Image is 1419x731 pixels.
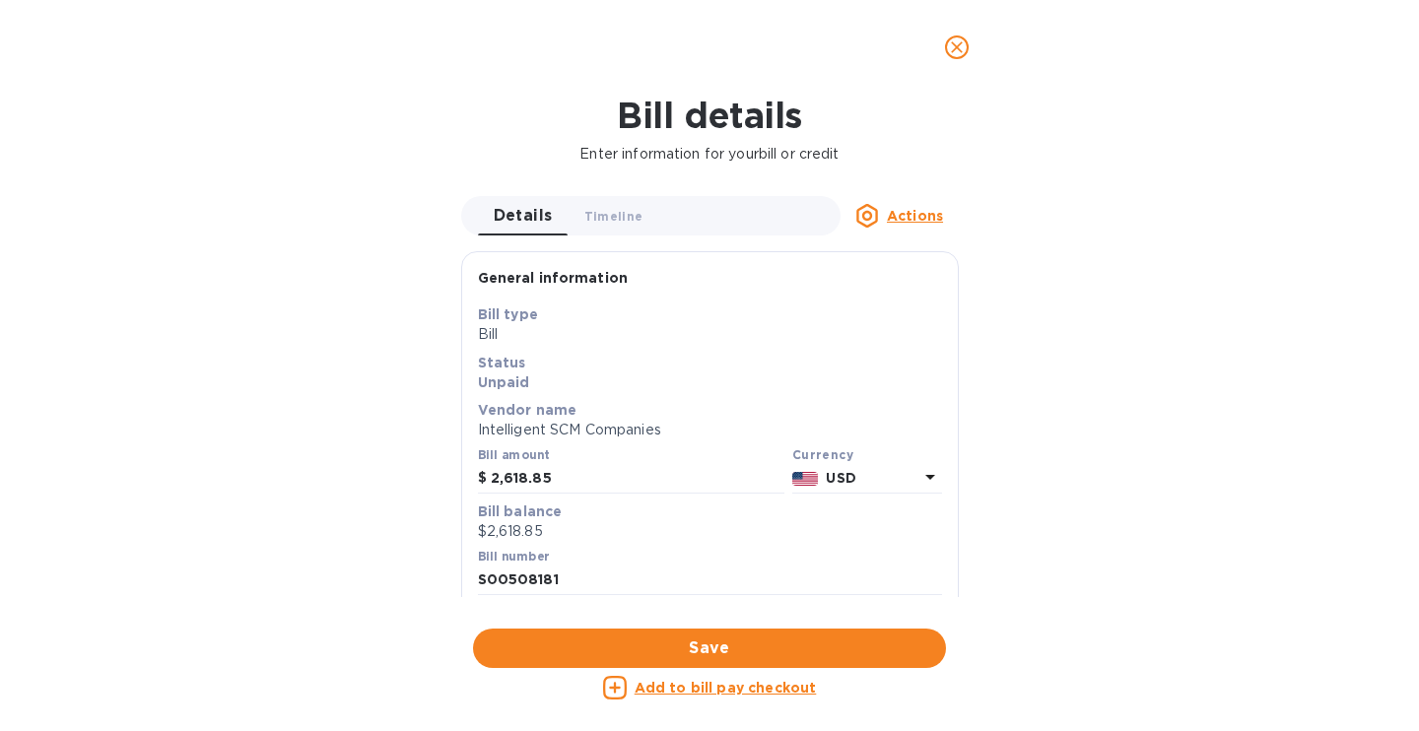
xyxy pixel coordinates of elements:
span: Save [489,636,930,660]
u: Actions [887,208,943,224]
img: USD [792,472,819,486]
label: Bill number [478,551,549,563]
b: Currency [792,447,853,462]
p: Unpaid [478,372,942,392]
h1: Bill details [16,95,1403,136]
p: Intelligent SCM Companies [478,420,942,440]
button: close [933,24,980,71]
b: USD [826,470,855,486]
input: $ Enter bill amount [491,464,784,494]
div: $ [478,464,491,494]
b: Status [478,355,526,370]
span: Timeline [584,206,643,227]
u: Add to bill pay checkout [635,680,817,696]
p: Enter information for your bill or credit [16,144,1403,165]
p: Bill [478,324,942,345]
span: Details [494,202,553,230]
b: Vendor name [478,402,577,418]
input: Enter bill number [478,565,942,595]
b: Bill type [478,306,538,322]
b: Bill balance [478,503,563,519]
label: Bill amount [478,450,549,462]
p: $2,618.85 [478,521,942,542]
button: Save [473,629,946,668]
b: General information [478,270,629,286]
